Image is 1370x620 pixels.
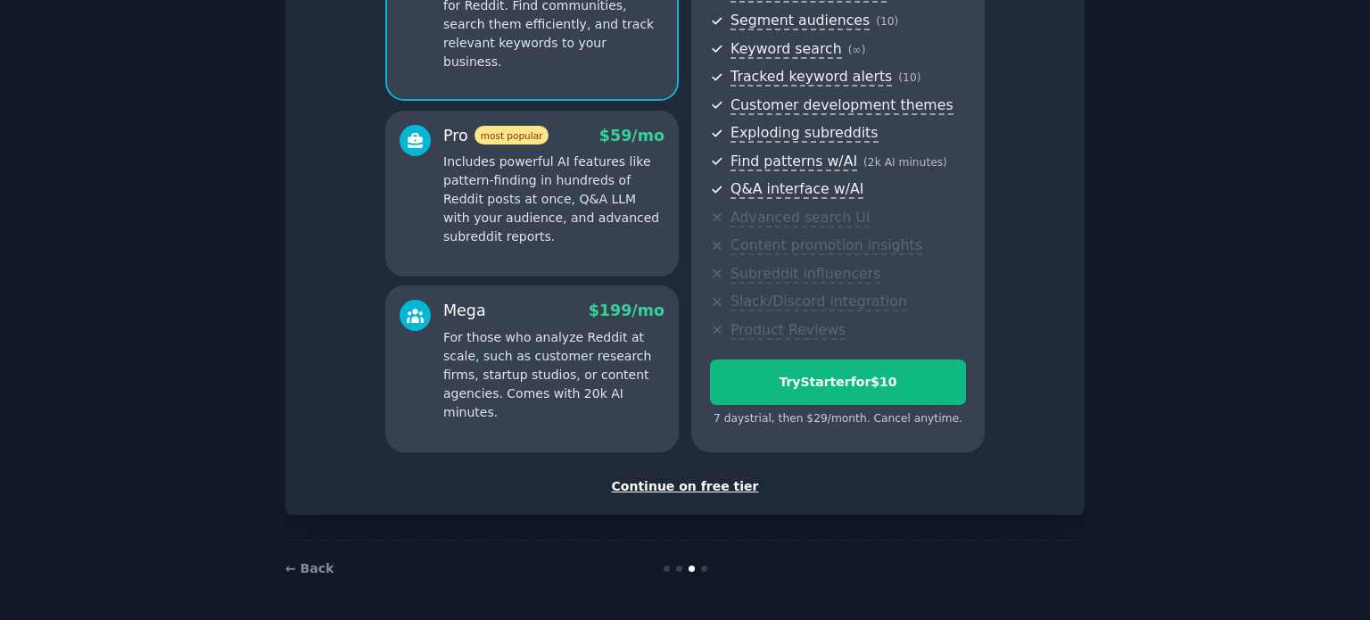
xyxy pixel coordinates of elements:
[711,373,965,392] div: Try Starter for $10
[730,321,846,340] span: Product Reviews
[710,360,966,405] button: TryStarterfor$10
[898,71,920,84] span: ( 10 )
[863,156,947,169] span: ( 2k AI minutes )
[589,302,664,319] span: $ 199 /mo
[730,12,870,30] span: Segment audiences
[443,300,486,322] div: Mega
[730,180,863,199] span: Q&A interface w/AI
[443,153,664,246] p: Includes powerful AI features like pattern-finding in hundreds of Reddit posts at once, Q&A LLM w...
[730,236,922,255] span: Content promotion insights
[730,124,878,143] span: Exploding subreddits
[730,96,953,115] span: Customer development themes
[710,411,966,427] div: 7 days trial, then $ 29 /month . Cancel anytime.
[285,561,334,575] a: ← Back
[848,44,866,56] span: ( ∞ )
[730,293,907,311] span: Slack/Discord integration
[443,328,664,422] p: For those who analyze Reddit at scale, such as customer research firms, startup studios, or conte...
[730,153,857,171] span: Find patterns w/AI
[730,68,892,87] span: Tracked keyword alerts
[730,40,842,59] span: Keyword search
[730,265,880,284] span: Subreddit influencers
[475,126,549,145] span: most popular
[443,125,549,147] div: Pro
[304,477,1066,496] div: Continue on free tier
[599,127,664,145] span: $ 59 /mo
[876,15,898,28] span: ( 10 )
[730,209,870,227] span: Advanced search UI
